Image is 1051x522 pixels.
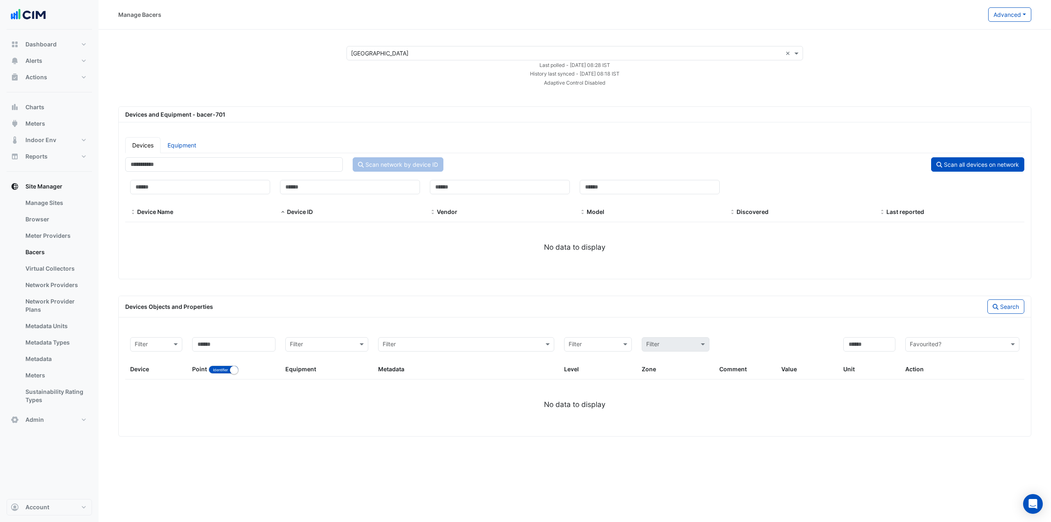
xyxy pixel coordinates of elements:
a: Metadata [19,351,92,367]
app-icon: Reports [11,152,19,161]
a: Metadata Units [19,318,92,334]
span: Discovered [730,209,735,216]
app-icon: Meters [11,120,19,128]
span: Charts [25,103,44,111]
span: Vendor [430,209,436,216]
a: Meters [19,367,92,384]
a: Sustainability Rating Types [19,384,92,408]
span: Unit [843,366,855,373]
span: Last reported [879,209,885,216]
a: Metadata Types [19,334,92,351]
span: Last reported [886,208,924,215]
a: Equipment [161,137,203,153]
button: Charts [7,99,92,115]
span: Zone [642,366,656,373]
a: Virtual Collectors [19,260,92,277]
a: Network Provider Plans [19,293,92,318]
span: Device ID [280,209,286,216]
app-icon: Alerts [11,57,19,65]
span: Device Name [130,209,136,216]
span: Model [580,209,585,216]
div: Site Manager [7,195,92,412]
span: Vendor [437,208,457,215]
span: Equipment [285,366,316,373]
span: Indoor Env [25,136,56,144]
span: Metadata [378,366,404,373]
button: Search [987,299,1024,314]
button: Alerts [7,53,92,69]
div: Please select Filter first [637,337,714,352]
span: Meters [25,120,45,128]
span: Actions [25,73,47,81]
span: Discovered [737,208,769,215]
app-icon: Indoor Env [11,136,19,144]
button: Advanced [988,7,1031,22]
app-icon: Admin [11,416,19,424]
span: Level [564,366,579,373]
ui-switch: Toggle between object name and object identifier [209,366,239,373]
a: Browser [19,211,92,228]
a: Network Providers [19,277,92,293]
small: Wed 24-Sep-2025 08:18 BST [530,71,620,77]
span: Value [781,366,797,373]
button: Actions [7,69,92,85]
button: Meters [7,115,92,132]
span: Account [25,503,49,511]
span: Model [587,208,604,215]
span: Site Manager [25,182,62,191]
button: Scan all devices on network [931,157,1024,172]
button: Reports [7,148,92,165]
button: Account [7,499,92,515]
a: Manage Sites [19,195,92,211]
button: Admin [7,412,92,428]
small: Wed 24-Sep-2025 08:28 BST [539,62,610,68]
span: Comment [719,366,747,373]
div: Open Intercom Messenger [1023,494,1043,514]
span: Device ID [287,208,313,215]
span: Devices Objects and Properties [125,303,213,310]
button: Indoor Env [7,132,92,148]
span: Admin [25,416,44,424]
app-icon: Actions [11,73,19,81]
img: Company Logo [10,7,47,23]
div: Devices and Equipment - bacer-701 [120,110,1029,119]
span: Clear [785,49,792,57]
button: Site Manager [7,178,92,195]
a: Devices [125,137,161,153]
app-icon: Charts [11,103,19,111]
a: Bacers [19,244,92,260]
app-icon: Site Manager [11,182,19,191]
span: Alerts [25,57,42,65]
div: No data to display [125,399,1024,410]
span: Device Name [137,208,173,215]
small: Adaptive Control Disabled [544,80,606,86]
span: Action [905,366,924,373]
div: No data to display [125,242,1024,253]
span: Reports [25,152,48,161]
app-icon: Dashboard [11,40,19,48]
span: Point [192,366,207,373]
span: Device [130,366,149,373]
span: Dashboard [25,40,57,48]
div: Manage Bacers [118,10,161,19]
a: Meter Providers [19,228,92,244]
button: Dashboard [7,36,92,53]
